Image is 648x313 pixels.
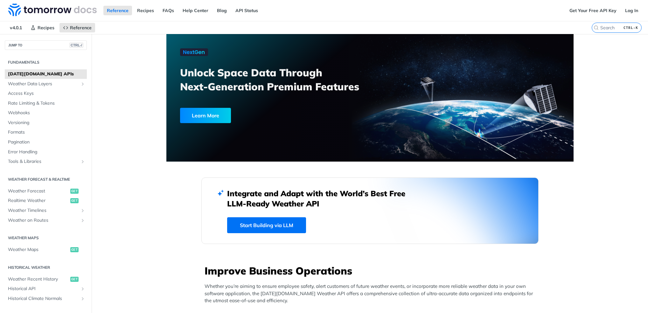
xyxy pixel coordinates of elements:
span: Pagination [8,139,85,145]
a: Reference [59,23,95,32]
button: Show subpages for Historical Climate Normals [80,296,85,301]
span: CTRL-/ [69,43,83,48]
a: Blog [213,6,230,15]
a: Weather Data LayersShow subpages for Weather Data Layers [5,79,87,89]
a: Historical APIShow subpages for Historical API [5,284,87,294]
span: Reference [70,25,92,31]
span: Realtime Weather [8,198,69,204]
a: Log In [622,6,642,15]
p: Whether you’re aiming to ensure employee safety, alert customers of future weather events, or inc... [205,283,539,304]
a: Error Handling [5,147,87,157]
span: Weather Recent History [8,276,69,282]
span: Historical Climate Normals [8,296,79,302]
span: Weather Data Layers [8,81,79,87]
a: FAQs [159,6,178,15]
a: [DATE][DOMAIN_NAME] APIs [5,69,87,79]
a: Webhooks [5,108,87,118]
button: Show subpages for Historical API [80,286,85,291]
span: v4.0.1 [6,23,25,32]
span: Access Keys [8,90,85,97]
span: Weather Maps [8,247,69,253]
h2: Fundamentals [5,59,87,65]
span: Weather Timelines [8,207,79,214]
a: Tools & LibrariesShow subpages for Tools & Libraries [5,157,87,166]
a: Historical Climate NormalsShow subpages for Historical Climate Normals [5,294,87,303]
span: get [70,198,79,203]
button: Show subpages for Weather Timelines [80,208,85,213]
img: NextGen [180,48,208,56]
span: Recipes [38,25,54,31]
a: Rate Limiting & Tokens [5,99,87,108]
h2: Integrate and Adapt with the World’s Best Free LLM-Ready Weather API [227,188,415,209]
a: Weather on RoutesShow subpages for Weather on Routes [5,216,87,225]
a: Start Building via LLM [227,217,306,233]
a: Realtime Weatherget [5,196,87,205]
a: Recipes [134,6,157,15]
span: Weather Forecast [8,188,69,194]
span: Weather on Routes [8,217,79,224]
span: get [70,189,79,194]
h3: Unlock Space Data Through Next-Generation Premium Features [180,66,377,94]
span: get [70,247,79,252]
svg: Search [594,25,599,30]
img: Tomorrow.io Weather API Docs [8,3,97,16]
a: API Status [232,6,261,15]
h3: Improve Business Operations [205,264,539,278]
button: Show subpages for Tools & Libraries [80,159,85,164]
a: Versioning [5,118,87,128]
a: Weather Recent Historyget [5,275,87,284]
kbd: CTRL-K [622,24,640,31]
span: get [70,277,79,282]
a: Weather Mapsget [5,245,87,254]
span: Formats [8,129,85,136]
a: Recipes [27,23,58,32]
span: Error Handling [8,149,85,155]
span: Tools & Libraries [8,158,79,165]
a: Formats [5,128,87,137]
span: Versioning [8,120,85,126]
a: Pagination [5,137,87,147]
a: Access Keys [5,89,87,98]
h2: Weather Forecast & realtime [5,177,87,182]
div: Learn More [180,108,231,123]
h2: Weather Maps [5,235,87,241]
a: Reference [103,6,132,15]
span: Webhooks [8,110,85,116]
button: Show subpages for Weather on Routes [80,218,85,223]
button: JUMP TOCTRL-/ [5,40,87,50]
span: [DATE][DOMAIN_NAME] APIs [8,71,85,77]
span: Rate Limiting & Tokens [8,100,85,107]
a: Help Center [179,6,212,15]
a: Learn More [180,108,338,123]
a: Get Your Free API Key [566,6,620,15]
span: Historical API [8,286,79,292]
a: Weather TimelinesShow subpages for Weather Timelines [5,206,87,215]
button: Show subpages for Weather Data Layers [80,81,85,87]
a: Weather Forecastget [5,186,87,196]
h2: Historical Weather [5,265,87,270]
